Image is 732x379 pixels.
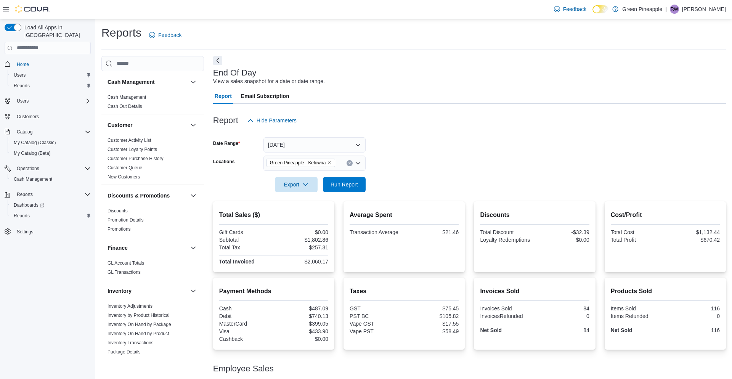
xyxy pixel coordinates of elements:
[108,312,170,318] span: Inventory by Product Historical
[14,60,32,69] a: Home
[275,313,328,319] div: $740.13
[108,226,131,232] span: Promotions
[219,229,272,235] div: Gift Cards
[14,127,91,137] span: Catalog
[108,192,187,199] button: Discounts & Promotions
[108,103,142,109] span: Cash Out Details
[275,237,328,243] div: $1,802.86
[14,96,91,106] span: Users
[219,287,328,296] h2: Payment Methods
[11,175,55,184] a: Cash Management
[244,113,300,128] button: Hide Parameters
[2,163,94,174] button: Operations
[667,313,720,319] div: 0
[21,24,91,39] span: Load All Apps in [GEOGRAPHIC_DATA]
[219,244,272,251] div: Total Tax
[14,164,42,173] button: Operations
[215,88,232,104] span: Report
[536,327,589,333] div: 84
[108,260,144,266] a: GL Account Totals
[667,305,720,312] div: 116
[108,349,141,355] a: Package Details
[671,5,678,14] span: RW
[350,328,403,334] div: Vape PST
[108,340,154,346] span: Inventory Transactions
[11,81,33,90] a: Reports
[2,96,94,106] button: Users
[665,5,667,14] p: |
[146,27,185,43] a: Feedback
[622,5,662,14] p: Green Pineapple
[219,259,255,265] strong: Total Invoiced
[350,287,459,296] h2: Taxes
[480,229,533,235] div: Total Discount
[108,192,170,199] h3: Discounts & Promotions
[350,305,403,312] div: GST
[275,259,328,265] div: $2,060.17
[8,80,94,91] button: Reports
[17,61,29,67] span: Home
[14,112,91,121] span: Customers
[14,83,30,89] span: Reports
[101,259,204,280] div: Finance
[406,305,459,312] div: $75.45
[108,303,152,309] span: Inventory Adjustments
[11,149,54,158] a: My Catalog (Beta)
[536,237,589,243] div: $0.00
[108,331,169,336] a: Inventory On Hand by Product
[350,321,403,327] div: Vape GST
[11,201,47,210] a: Dashboards
[219,305,272,312] div: Cash
[108,156,164,162] span: Customer Purchase History
[551,2,589,17] a: Feedback
[11,211,91,220] span: Reports
[189,120,198,130] button: Customer
[536,229,589,235] div: -$32.39
[108,156,164,161] a: Customer Purchase History
[108,217,144,223] a: Promotion Details
[406,313,459,319] div: $105.82
[158,31,181,39] span: Feedback
[219,210,328,220] h2: Total Sales ($)
[101,206,204,237] div: Discounts & Promotions
[108,146,157,153] span: Customer Loyalty Points
[14,96,32,106] button: Users
[14,227,36,236] a: Settings
[14,176,52,182] span: Cash Management
[11,138,59,147] a: My Catalog (Classic)
[611,237,664,243] div: Total Profit
[17,191,33,198] span: Reports
[108,269,141,275] span: GL Transactions
[8,148,94,159] button: My Catalog (Beta)
[8,70,94,80] button: Users
[219,336,272,342] div: Cashback
[108,165,142,170] a: Customer Queue
[270,159,326,167] span: Green Pineapple - Kelowna
[108,78,155,86] h3: Cash Management
[108,331,169,337] span: Inventory On Hand by Product
[8,174,94,185] button: Cash Management
[17,114,39,120] span: Customers
[275,336,328,342] div: $0.00
[611,229,664,235] div: Total Cost
[275,229,328,235] div: $0.00
[108,270,141,275] a: GL Transactions
[11,138,91,147] span: My Catalog (Classic)
[670,5,679,14] div: Rhianna Wood
[480,287,589,296] h2: Invoices Sold
[108,208,128,214] span: Discounts
[8,200,94,210] a: Dashboards
[611,305,664,312] div: Items Sold
[17,165,39,172] span: Operations
[108,165,142,171] span: Customer Queue
[275,244,328,251] div: $257.31
[14,72,26,78] span: Users
[108,287,132,295] h3: Inventory
[2,111,94,122] button: Customers
[213,56,222,65] button: Next
[108,244,128,252] h3: Finance
[108,78,187,86] button: Cash Management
